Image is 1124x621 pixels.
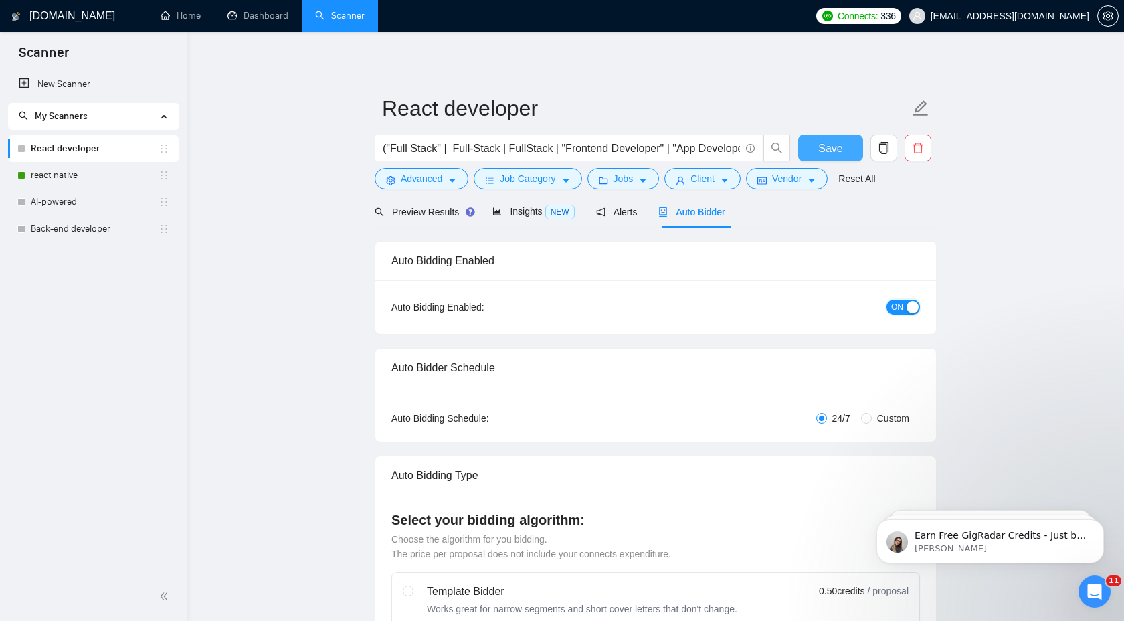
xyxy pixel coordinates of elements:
[19,110,88,122] span: My Scanners
[492,206,574,217] span: Insights
[664,168,741,189] button: userClientcaret-down
[31,189,159,215] a: AI-powered
[31,215,159,242] a: Back-end developer
[391,511,920,529] h4: Select your bidding algorithm:
[772,171,802,186] span: Vendor
[720,175,729,185] span: caret-down
[386,175,395,185] span: setting
[1097,11,1119,21] a: setting
[391,242,920,280] div: Auto Bidding Enabled
[658,207,725,217] span: Auto Bidder
[596,207,605,217] span: notification
[757,175,767,185] span: idcard
[827,411,856,426] span: 24/7
[8,215,179,242] li: Back-end developer
[11,6,21,27] img: logo
[383,140,740,157] input: Search Freelance Jobs...
[905,142,931,154] span: delete
[8,162,179,189] li: react native
[19,71,168,98] a: New Scanner
[8,71,179,98] li: New Scanner
[159,590,173,603] span: double-left
[870,135,897,161] button: copy
[1079,575,1111,608] iframe: Intercom live chat
[391,349,920,387] div: Auto Bidder Schedule
[227,10,288,21] a: dashboardDashboard
[764,142,789,154] span: search
[599,175,608,185] span: folder
[856,491,1124,585] iframe: Intercom notifications повідомлення
[159,170,169,181] span: holder
[561,175,571,185] span: caret-down
[905,135,931,161] button: delete
[161,10,201,21] a: homeHome
[819,584,864,598] span: 0.50 credits
[375,168,468,189] button: settingAdvancedcaret-down
[807,175,816,185] span: caret-down
[676,175,685,185] span: user
[427,584,737,600] div: Template Bidder
[19,111,28,120] span: search
[474,168,581,189] button: barsJob Categorycaret-down
[492,207,502,216] span: area-chart
[8,43,80,71] span: Scanner
[638,175,648,185] span: caret-down
[159,143,169,154] span: holder
[391,534,671,559] span: Choose the algorithm for you bidding. The price per proposal does not include your connects expen...
[912,100,929,117] span: edit
[838,171,875,186] a: Reset All
[763,135,790,161] button: search
[822,11,833,21] img: upwork-logo.png
[746,144,755,153] span: info-circle
[838,9,878,23] span: Connects:
[464,206,476,218] div: Tooltip anchor
[427,602,737,616] div: Works great for narrow segments and short cover letters that don't change.
[391,411,567,426] div: Auto Bidding Schedule:
[1097,5,1119,27] button: setting
[391,300,567,315] div: Auto Bidding Enabled:
[500,171,555,186] span: Job Category
[315,10,365,21] a: searchScanner
[614,171,634,186] span: Jobs
[746,168,828,189] button: idcardVendorcaret-down
[31,162,159,189] a: react native
[382,92,909,125] input: Scanner name...
[8,189,179,215] li: AI-powered
[375,207,384,217] span: search
[401,171,442,186] span: Advanced
[596,207,638,217] span: Alerts
[1098,11,1118,21] span: setting
[159,224,169,234] span: holder
[658,207,668,217] span: robot
[375,207,471,217] span: Preview Results
[587,168,660,189] button: folderJobscaret-down
[690,171,715,186] span: Client
[448,175,457,185] span: caret-down
[891,300,903,315] span: ON
[485,175,494,185] span: bars
[868,584,909,598] span: / proposal
[1106,575,1121,586] span: 11
[913,11,922,21] span: user
[35,110,88,122] span: My Scanners
[880,9,895,23] span: 336
[798,135,863,161] button: Save
[871,142,897,154] span: copy
[8,135,179,162] li: React developer
[159,197,169,207] span: holder
[872,411,915,426] span: Custom
[818,140,842,157] span: Save
[31,135,159,162] a: React developer
[545,205,575,219] span: NEW
[391,456,920,495] div: Auto Bidding Type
